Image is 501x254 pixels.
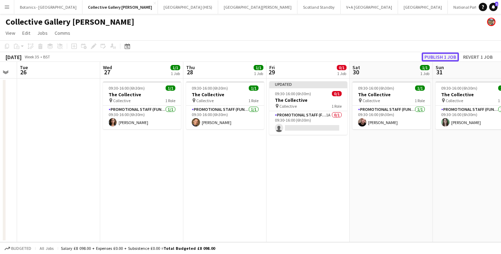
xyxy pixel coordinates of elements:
button: Budgeted [3,245,32,252]
span: 1 Role [248,98,259,103]
app-job-card: Updated09:30-16:00 (6h30m)0/1The Collective Collective1 RolePromotional Staff (Fundraiser)1A0/109... [269,81,347,135]
app-job-card: 09:30-16:00 (6h30m)1/1The Collective Collective1 RolePromotional Staff (Fundraiser)1/109:30-16:00... [186,81,264,129]
a: Comms [52,28,73,38]
span: 1/1 [166,85,175,91]
span: Comms [55,30,70,36]
span: 0/1 [337,65,347,70]
app-job-card: 09:30-16:00 (6h30m)1/1The Collective Collective1 RolePromotional Staff (Fundraiser)1/109:30-16:00... [103,81,181,129]
span: 09:30-16:00 (6h30m) [358,85,394,91]
span: 09:30-16:00 (6h30m) [275,91,311,96]
a: Edit [19,28,33,38]
span: Collective [196,98,214,103]
button: Collective Gallery [PERSON_NAME] [82,0,158,14]
div: 1 Job [171,71,180,76]
h3: The Collective [269,97,347,103]
span: Jobs [37,30,48,36]
div: [DATE] [6,54,22,60]
button: [GEOGRAPHIC_DATA][PERSON_NAME] [218,0,297,14]
span: 09:30-16:00 (6h30m) [441,85,477,91]
span: Week 35 [23,54,40,59]
span: 1/1 [170,65,180,70]
span: Fri [269,64,275,71]
app-user-avatar: Alyce Paton [487,18,495,26]
span: Edit [22,30,30,36]
span: 1/1 [249,85,259,91]
h3: The Collective [186,91,264,98]
span: Collective [363,98,380,103]
div: BST [43,54,50,59]
span: 1/1 [254,65,263,70]
span: Budgeted [11,246,31,251]
span: 1/1 [415,85,425,91]
span: Collective [279,104,297,109]
app-card-role: Promotional Staff (Fundraiser)1A0/109:30-16:00 (6h30m) [269,111,347,135]
div: 1 Job [420,71,429,76]
div: Salary £8 098.00 + Expenses £0.00 + Subsistence £0.00 = [61,246,215,251]
span: 09:30-16:00 (6h30m) [192,85,228,91]
span: 1/1 [420,65,430,70]
app-card-role: Promotional Staff (Fundraiser)1/109:30-16:00 (6h30m)[PERSON_NAME] [352,106,430,129]
span: 0/1 [332,91,342,96]
span: Collective [446,98,463,103]
span: 1 Role [332,104,342,109]
div: 1 Job [254,71,263,76]
button: V+A [GEOGRAPHIC_DATA] [341,0,398,14]
span: Wed [103,64,112,71]
span: 31 [435,68,444,76]
span: 1 Role [165,98,175,103]
span: 30 [351,68,360,76]
span: 1 Role [415,98,425,103]
div: 1 Job [337,71,346,76]
app-card-role: Promotional Staff (Fundraiser)1/109:30-16:00 (6h30m)[PERSON_NAME] [186,106,264,129]
button: Revert 1 job [460,52,495,62]
h3: The Collective [103,91,181,98]
span: Sun [436,64,444,71]
h3: The Collective [352,91,430,98]
button: [GEOGRAPHIC_DATA] (HES) [158,0,218,14]
span: 28 [185,68,195,76]
span: Collective [113,98,130,103]
button: Publish 1 job [422,52,459,62]
span: 09:30-16:00 (6h30m) [109,85,145,91]
span: View [6,30,15,36]
app-card-role: Promotional Staff (Fundraiser)1/109:30-16:00 (6h30m)[PERSON_NAME] [103,106,181,129]
a: Jobs [34,28,50,38]
button: Scotland Standby [297,0,341,14]
a: 1 [489,3,498,11]
span: All jobs [38,246,55,251]
h1: Collective Gallery [PERSON_NAME] [6,17,134,27]
div: Updated [269,81,347,87]
span: Sat [352,64,360,71]
span: Tue [20,64,28,71]
app-job-card: 09:30-16:00 (6h30m)1/1The Collective Collective1 RolePromotional Staff (Fundraiser)1/109:30-16:00... [352,81,430,129]
a: View [3,28,18,38]
span: 26 [19,68,28,76]
span: 1 [495,2,498,6]
span: 27 [102,68,112,76]
span: 29 [268,68,275,76]
button: [GEOGRAPHIC_DATA] [398,0,448,14]
button: Botanics - [GEOGRAPHIC_DATA] [14,0,82,14]
span: Thu [186,64,195,71]
span: Total Budgeted £8 098.00 [164,246,215,251]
